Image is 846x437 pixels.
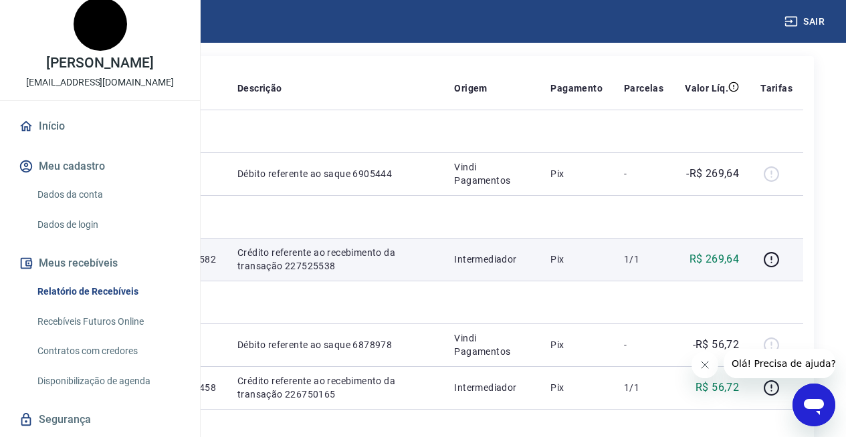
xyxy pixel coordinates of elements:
[32,368,184,395] a: Disponibilização de agenda
[16,405,184,434] a: Segurança
[550,253,603,266] p: Pix
[237,374,433,401] p: Crédito referente ao recebimento da transação 226750165
[550,167,603,180] p: Pix
[624,167,663,180] p: -
[32,278,184,305] a: Relatório de Recebíveis
[237,246,433,273] p: Crédito referente ao recebimento da transação 227525538
[624,253,663,266] p: 1/1
[16,152,184,181] button: Meu cadastro
[16,249,184,278] button: Meus recebíveis
[690,251,740,267] p: R$ 269,64
[8,9,112,20] span: Olá! Precisa de ajuda?
[782,9,830,34] button: Sair
[32,337,184,365] a: Contratos com credores
[237,167,433,180] p: Débito referente ao saque 6905444
[237,82,282,95] p: Descrição
[454,253,529,266] p: Intermediador
[454,160,529,187] p: Vindi Pagamentos
[454,331,529,358] p: Vindi Pagamentos
[760,82,792,95] p: Tarifas
[686,166,739,182] p: -R$ 269,64
[624,338,663,351] p: -
[46,56,153,70] p: [PERSON_NAME]
[32,211,184,239] a: Dados de login
[237,338,433,351] p: Débito referente ao saque 6878978
[550,82,603,95] p: Pagamento
[693,337,740,353] p: -R$ 56,72
[26,76,174,90] p: [EMAIL_ADDRESS][DOMAIN_NAME]
[454,381,529,394] p: Intermediador
[16,112,184,141] a: Início
[624,82,663,95] p: Parcelas
[454,82,487,95] p: Origem
[32,308,184,335] a: Recebíveis Futuros Online
[724,349,835,378] iframe: Mensagem da empresa
[696,380,739,396] p: R$ 56,72
[550,338,603,351] p: Pix
[685,82,728,95] p: Valor Líq.
[692,351,718,378] iframe: Fechar mensagem
[792,384,835,426] iframe: Botão para abrir a janela de mensagens
[624,381,663,394] p: 1/1
[32,181,184,208] a: Dados da conta
[550,381,603,394] p: Pix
